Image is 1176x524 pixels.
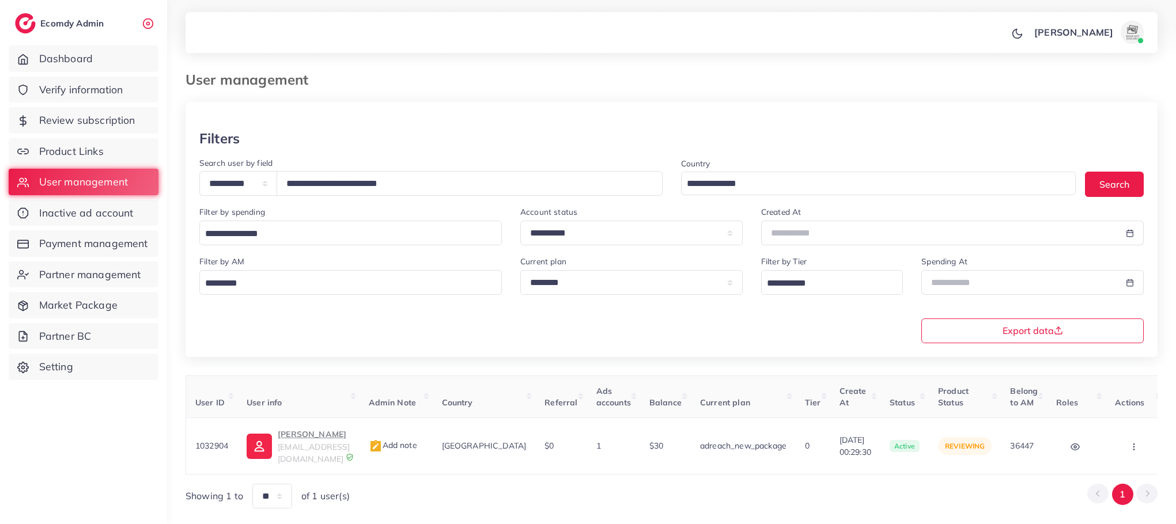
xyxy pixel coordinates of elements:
h3: User management [186,71,317,88]
a: Market Package [9,292,158,318]
input: Search for option [201,225,487,243]
span: Partner management [39,267,141,282]
input: Search for option [683,175,1061,193]
label: Spending At [921,256,967,267]
span: reviewing [945,442,985,450]
h2: Ecomdy Admin [40,18,107,29]
span: Add note [369,440,417,450]
div: Search for option [199,270,502,295]
h3: Filters [199,130,240,147]
a: Setting [9,354,158,380]
a: Payment management [9,230,158,257]
a: User management [9,169,158,195]
a: [PERSON_NAME]avatar [1028,21,1148,44]
span: Balance [649,397,682,408]
input: Search for option [763,275,888,293]
span: 1 [596,441,601,451]
span: Market Package [39,298,118,313]
span: of 1 user(s) [301,489,350,503]
span: Status [890,397,915,408]
img: ic-user-info.36bf1079.svg [247,434,272,459]
ul: Pagination [1087,484,1158,505]
span: User management [39,174,128,189]
button: Go to page 1 [1112,484,1133,505]
label: Filter by AM [199,256,244,267]
button: Search [1085,172,1144,196]
span: adreach_new_package [700,441,786,451]
label: Account status [520,206,577,218]
a: Inactive ad account [9,200,158,226]
img: avatar [1121,21,1144,44]
a: logoEcomdy Admin [15,13,107,33]
div: Search for option [681,172,1076,195]
span: Create At [840,386,867,408]
span: Roles [1056,397,1078,408]
span: Tier [805,397,821,408]
span: Referral [544,397,577,408]
span: [GEOGRAPHIC_DATA] [442,441,527,451]
a: [PERSON_NAME][EMAIL_ADDRESS][DOMAIN_NAME] [247,427,350,465]
span: $0 [544,441,554,451]
div: Search for option [199,221,502,245]
span: Inactive ad account [39,206,134,221]
span: Country [442,397,473,408]
p: [PERSON_NAME] [278,427,350,441]
span: Belong to AM [1010,386,1038,408]
p: [PERSON_NAME] [1034,25,1113,39]
span: Actions [1115,397,1144,408]
span: Payment management [39,236,148,251]
label: Filter by Tier [761,256,807,267]
a: Product Links [9,138,158,165]
span: Product Links [39,144,104,159]
button: Export data [921,318,1144,343]
span: Current plan [700,397,750,408]
span: Setting [39,359,73,374]
span: Dashboard [39,51,93,66]
a: Partner management [9,261,158,288]
label: Country [681,158,710,169]
span: Review subscription [39,113,135,128]
img: admin_note.cdd0b510.svg [369,439,383,453]
span: User info [247,397,282,408]
span: Export data [1003,326,1063,335]
span: [EMAIL_ADDRESS][DOMAIN_NAME] [278,442,350,464]
img: logo [15,13,36,33]
span: 1032904 [195,441,228,451]
label: Filter by spending [199,206,265,218]
span: $30 [649,441,663,451]
span: Showing 1 to [186,489,243,503]
a: Partner BC [9,323,158,350]
a: Review subscription [9,107,158,134]
input: Search for option [201,275,487,293]
label: Created At [761,206,801,218]
span: User ID [195,397,225,408]
span: active [890,440,920,453]
span: 36447 [1010,441,1034,451]
a: Verify information [9,77,158,103]
span: Admin Note [369,397,417,408]
span: 0 [805,441,810,451]
span: Partner BC [39,329,92,344]
div: Search for option [761,270,903,295]
span: Verify information [39,82,123,97]
span: Ads accounts [596,386,631,408]
label: Current plan [520,256,566,267]
span: [DATE] 00:29:30 [840,434,871,458]
span: Product Status [938,386,969,408]
label: Search user by field [199,157,273,169]
img: 9CAL8B2pu8EFxCJHYAAAAldEVYdGRhdGU6Y3JlYXRlADIwMjItMTItMDlUMDQ6NTg6MzkrMDA6MDBXSlgLAAAAJXRFWHRkYXR... [346,453,354,461]
a: Dashboard [9,45,158,72]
